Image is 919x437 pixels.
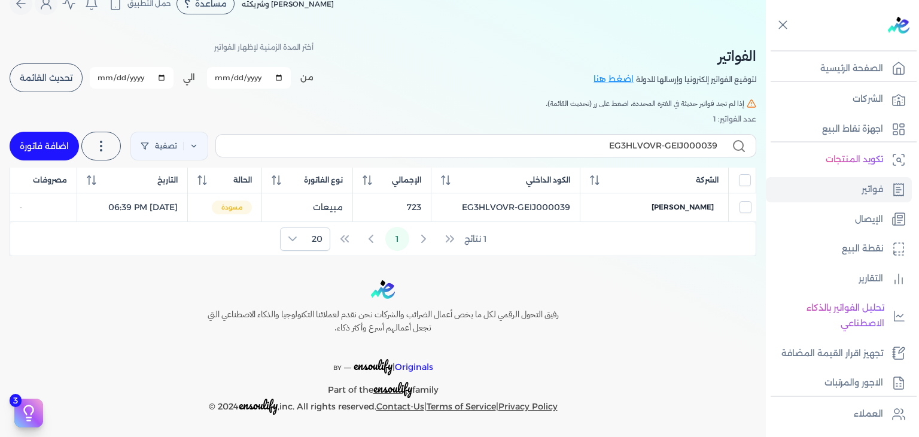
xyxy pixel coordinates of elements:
p: الاجور والمرتبات [824,375,883,391]
span: Rows per page [305,228,330,250]
h6: رفيق التحول الرقمي لكل ما يخص أعمال الضرائب والشركات نحن نقدم لعملائنا التكنولوجيا والذكاء الاصطن... [182,308,584,334]
a: Privacy Policy [498,401,558,412]
p: اجهزة نقاط البيع [822,122,883,137]
span: مسودة [212,201,252,215]
span: تحديث القائمة [20,74,72,82]
a: نقطة البيع [766,236,912,262]
span: ensoulify [239,396,278,414]
a: الصفحة الرئيسية [766,56,912,81]
span: التاريخ [157,175,178,186]
p: © 2024 ,inc. All rights reserved. | | [182,397,584,415]
span: ensoulify [354,356,392,375]
a: فواتير [766,177,912,202]
span: نوع الفاتورة [304,175,343,186]
span: مصروفات [33,175,67,186]
td: 723 [352,193,431,222]
img: logo [371,280,395,299]
sup: __ [344,361,351,369]
a: الشركات [766,87,912,112]
p: تجهيز اقرار القيمة المضافة [781,346,883,362]
p: تكويد المنتجات [826,152,883,168]
td: EG3HLVOVR-GEIJ000039 [431,193,580,222]
span: الحالة [233,175,252,186]
span: [PERSON_NAME] [652,202,714,213]
h2: الفواتير [594,45,756,67]
span: إذا لم تجد فواتير حديثة في الفترة المحددة، اضغط على زر (تحديث القائمة). [546,98,744,109]
a: Terms of Service [427,401,496,412]
p: نقطة البيع [842,241,883,257]
a: Contact-Us [376,401,424,412]
p: فواتير [862,182,883,198]
span: 3 [10,394,22,407]
p: تحليل الفواتير بالذكاء الاصطناعي [772,301,884,331]
span: 1 نتائج [464,233,486,245]
a: اجهزة نقاط البيع [766,117,912,142]
div: عدد الفواتير: 1 [10,114,756,125]
p: لتوقيع الفواتير إلكترونيا وإرسالها للدولة [636,72,756,87]
p: الإيصال [855,212,883,227]
input: بحث في الفواتير الحالية... [226,139,717,152]
div: - [20,203,67,213]
button: تحديث القائمة [10,63,83,92]
span: ensoulify [373,379,412,397]
p: أختر المدة الزمنية لإظهار الفواتير [214,40,314,55]
td: [DATE] 06:39 PM [77,193,187,222]
span: الكود الداخلي [526,175,570,186]
label: من [300,71,314,84]
a: اضافة فاتورة [10,132,79,160]
p: العملاء [854,406,883,422]
button: 3 [14,399,43,427]
p: Part of the family [182,376,584,398]
a: تحليل الفواتير بالذكاء الاصطناعي [766,296,912,336]
img: logo [888,17,909,34]
a: الاجور والمرتبات [766,371,912,396]
a: تكويد المنتجات [766,147,912,172]
span: الشركة [696,175,719,186]
button: Page 1 [385,227,409,251]
span: الإجمالي [392,175,421,186]
a: اضغط هنا [594,73,636,86]
span: BY [333,364,342,372]
td: مبيعات [262,193,353,222]
label: الي [183,71,195,84]
a: العملاء [766,402,912,427]
a: التقارير [766,266,912,292]
a: ensoulify [373,384,412,395]
p: التقارير [859,271,883,287]
a: الإيصال [766,207,912,232]
a: تصفية [130,132,208,160]
p: الصفحة الرئيسية [820,61,883,77]
p: الشركات [853,92,883,107]
p: | [182,344,584,376]
a: تجهيز اقرار القيمة المضافة [766,341,912,366]
span: Originals [395,362,433,372]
